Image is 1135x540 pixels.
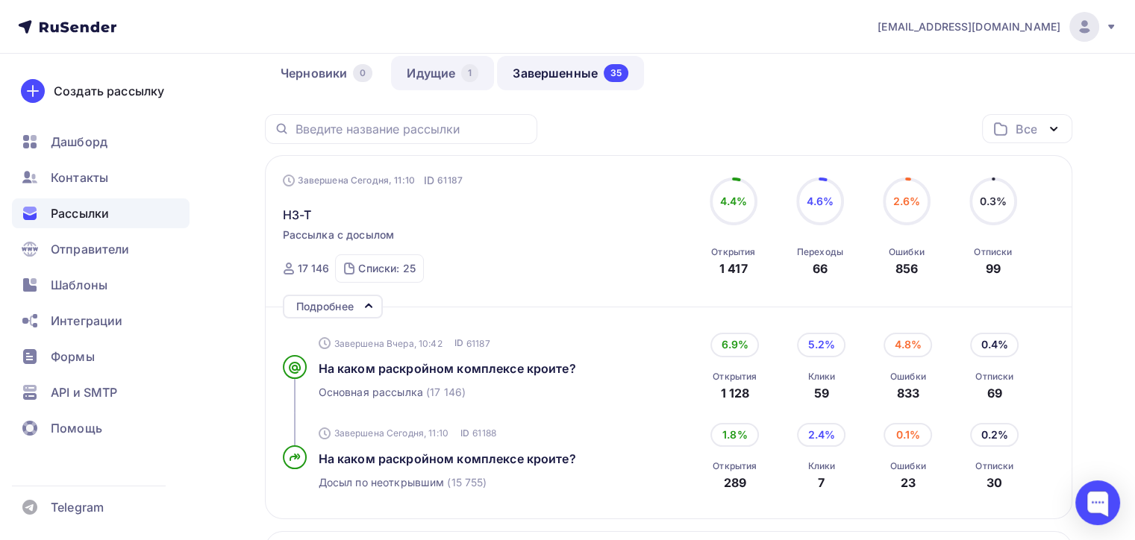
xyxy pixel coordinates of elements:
[51,169,108,186] span: Контакты
[391,56,494,90] a: Идущие1
[713,371,757,383] div: Открытия
[296,298,354,315] div: Подробнее
[807,474,835,492] div: 7
[319,360,659,377] a: На каком раскройном комплексе кроите?
[437,173,463,188] span: 61187
[975,371,1013,383] div: Отписки
[892,195,920,207] span: 2.6%
[12,342,190,371] a: Формы
[454,336,463,351] span: ID
[12,127,190,157] a: Дашборд
[890,460,926,472] div: Ошибки
[460,426,469,441] span: ID
[447,475,487,490] span: (15 755)
[878,12,1117,42] a: [EMAIL_ADDRESS][DOMAIN_NAME]
[710,333,759,357] div: 6.9%
[807,460,835,472] div: Клики
[51,348,95,365] span: Формы
[51,419,102,437] span: Помощь
[974,246,1012,258] div: Отписки
[358,261,415,276] div: Списки: 25
[975,474,1013,492] div: 30
[424,173,434,188] span: ID
[813,260,828,277] div: 66
[319,450,659,468] a: На каком раскройном комплексе кроите?
[713,384,757,402] div: 1 128
[12,270,190,300] a: Шаблоны
[975,384,1013,402] div: 69
[710,423,759,447] div: 1.8%
[319,451,576,466] span: На каком раскройном комплексе кроите?
[54,82,164,100] div: Создать рассылку
[12,234,190,264] a: Отправители
[719,260,748,277] div: 1 417
[466,337,490,350] span: 61187
[12,163,190,192] a: Контакты
[283,173,463,188] div: Завершена Сегодня, 11:10
[283,227,395,242] span: Рассылка с досылом
[319,385,423,400] span: Основная рассылка
[884,423,932,447] div: 0.1%
[12,198,190,228] a: Рассылки
[472,427,496,439] span: 61188
[334,337,443,350] span: Завершена Вчера, 10:42
[51,204,109,222] span: Рассылки
[719,195,747,207] span: 4.4%
[986,260,1001,277] div: 99
[970,423,1019,447] div: 0.2%
[713,460,757,472] div: Открытия
[51,312,122,330] span: Интеграции
[884,333,932,357] div: 4.8%
[51,240,130,258] span: Отправители
[889,246,925,258] div: Ошибки
[797,423,845,447] div: 2.4%
[890,474,926,492] div: 23
[51,383,117,401] span: API и SMTP
[497,56,644,90] a: Завершенные35
[1016,120,1036,138] div: Все
[982,114,1072,143] button: Все
[283,206,312,224] span: H3-T
[807,384,835,402] div: 59
[51,498,104,516] span: Telegram
[51,133,107,151] span: Дашборд
[51,276,107,294] span: Шаблоны
[797,333,845,357] div: 5.2%
[426,385,466,400] span: (17 146)
[979,195,1007,207] span: 0.3%
[298,261,330,276] div: 17 146
[296,121,528,137] input: Введите название рассылки
[353,64,372,82] div: 0
[895,260,918,277] div: 856
[461,64,478,82] div: 1
[797,246,843,258] div: Переходы
[319,361,576,376] span: На каком раскройном комплексе кроите?
[265,56,388,90] a: Черновики0
[970,333,1019,357] div: 0.4%
[890,384,926,402] div: 833
[806,195,834,207] span: 4.6%
[878,19,1060,34] span: [EMAIL_ADDRESS][DOMAIN_NAME]
[334,427,448,439] span: Завершена Сегодня, 11:10
[807,371,835,383] div: Клики
[713,474,757,492] div: 289
[711,246,755,258] div: Открытия
[975,460,1013,472] div: Отписки
[319,475,445,490] span: Досыл по неоткрывшим
[604,64,628,82] div: 35
[890,371,926,383] div: Ошибки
